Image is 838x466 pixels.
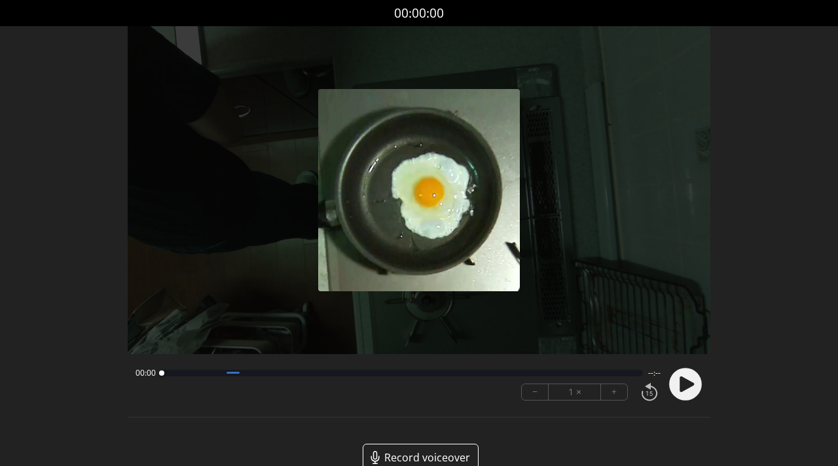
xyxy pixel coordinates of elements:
[522,384,549,400] button: −
[549,384,601,400] div: 1 ×
[394,4,444,23] a: 00:00:00
[384,450,470,465] span: Record voiceover
[136,368,156,378] span: 00:00
[648,368,661,378] span: --:--
[601,384,627,400] button: +
[318,89,520,291] img: Poster Image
